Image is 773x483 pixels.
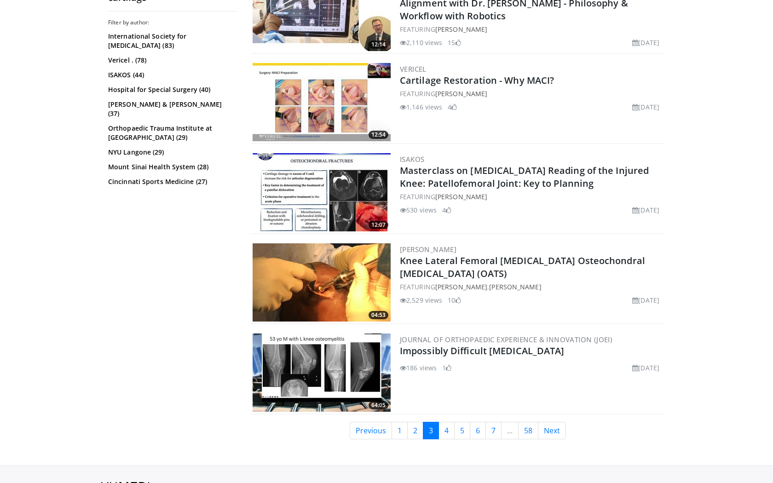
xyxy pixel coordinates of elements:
a: 04:53 [253,243,391,322]
h3: Filter by author: [108,19,237,26]
li: [DATE] [632,363,659,373]
a: [PERSON_NAME] [489,282,541,291]
a: Vericel . (78) [108,56,235,65]
a: Next [538,422,566,439]
li: 4 [448,102,457,112]
a: [PERSON_NAME] [435,25,487,34]
a: 12:54 [253,63,391,141]
li: 10 [448,295,461,305]
a: 12:07 [253,153,391,231]
li: 2,110 views [400,38,442,47]
a: 5 [454,422,470,439]
a: Previous [350,422,392,439]
a: Impossibly Difficult [MEDICAL_DATA] [400,345,565,357]
a: Vericel [400,64,427,74]
li: [DATE] [632,205,659,215]
li: 1 [442,363,451,373]
a: Cincinnati Sports Medicine (27) [108,177,235,186]
a: 58 [518,422,538,439]
a: Cartilage Restoration - Why MACI? [400,74,554,86]
nav: Search results pages [251,422,665,439]
div: FEATURING [400,24,663,34]
li: [DATE] [632,102,659,112]
a: ISAKOS (44) [108,70,235,80]
img: e4fde81a-49d8-420a-9e42-026a5df78394.300x170_q85_crop-smart_upscale.jpg [253,243,391,322]
a: Mount Sinai Health System (28) [108,162,235,172]
li: 4 [442,205,451,215]
div: FEATURING [400,192,663,201]
span: 04:53 [369,311,388,319]
li: 15 [448,38,461,47]
li: 186 views [400,363,437,373]
a: Journal of Orthopaedic Experience & Innovation (JOEI) [400,335,612,344]
a: [PERSON_NAME] [435,89,487,98]
span: 12:07 [369,221,388,229]
a: 64:05 [253,333,391,412]
a: [PERSON_NAME] [400,245,456,254]
a: International Society for [MEDICAL_DATA] (83) [108,32,235,50]
img: 4b116378-28bc-4c80-bb8f-62ada2e80535.300x170_q85_crop-smart_upscale.jpg [253,333,391,412]
a: [PERSON_NAME] [435,192,487,201]
a: Hospital for Special Surgery (40) [108,85,235,94]
a: [PERSON_NAME] [435,282,487,291]
a: 1 [392,422,408,439]
div: FEATURING [400,89,663,98]
a: 3 [423,422,439,439]
span: 12:54 [369,131,388,139]
a: 2 [407,422,423,439]
a: 6 [470,422,486,439]
a: Knee Lateral Femoral [MEDICAL_DATA] Osteochondral [MEDICAL_DATA] (OATS) [400,254,645,280]
img: f6d59f62-bb22-4a82-a413-6096798cfee6.300x170_q85_crop-smart_upscale.jpg [253,153,391,231]
a: NYU Langone (29) [108,148,235,157]
li: 1,146 views [400,102,442,112]
span: 64:05 [369,401,388,409]
a: 7 [485,422,502,439]
a: ISAKOS [400,155,424,164]
img: d7655bc4-4d9b-4a50-aeab-d911637e6575.300x170_q85_crop-smart_upscale.jpg [253,63,391,141]
li: 530 views [400,205,437,215]
a: Orthopaedic Trauma Institute at [GEOGRAPHIC_DATA] (29) [108,124,235,142]
a: 4 [438,422,455,439]
span: 12:14 [369,40,388,49]
li: 2,529 views [400,295,442,305]
li: [DATE] [632,295,659,305]
li: [DATE] [632,38,659,47]
div: FEATURING , [400,282,663,292]
a: [PERSON_NAME] & [PERSON_NAME] (37) [108,100,235,118]
a: Masterclass on [MEDICAL_DATA] Reading of the Injured Knee: Patellofemoral Joint: Key to Planning [400,164,649,190]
